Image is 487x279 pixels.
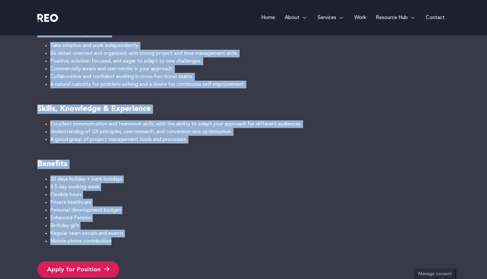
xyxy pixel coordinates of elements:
[50,175,450,183] li: 30 days holiday + bank holidays
[37,105,151,113] strong: Skills, Knowledge & Experience
[50,120,450,128] li: Excellent communication and teamwork skills, with the ability to adapt your approach for differen...
[50,222,450,230] li: Birthday gift
[50,128,450,136] li: Understanding of UX principles, user research, and conversion rate optimisation.
[50,136,450,144] li: A good grasp of project management tools and processes.
[50,206,450,214] li: Personal development budget
[50,42,450,50] li: Take initiative and work independently.
[50,65,450,73] li: Commercially aware and user-centric in your approach.
[50,237,450,245] li: Mobile phone contribution
[50,50,450,57] li: Be detail-oriented and organised, with strong project and time management skills.
[37,160,67,168] strong: Benefits
[50,230,450,237] li: Regular team socials and events
[50,214,450,222] li: Enhanced Pension
[418,272,452,276] span: Manage consent
[50,191,450,199] li: Flexible hours
[50,199,450,206] li: Private healthcare
[50,73,450,81] li: Collaborative and confident working in cross-functional teams.
[37,261,119,278] a: Apply for Position
[50,183,450,191] li: 4.5 day working week
[50,81,450,88] li: A natural curiosity for problem-solving and a desire for continuous self-improvement.
[50,57,450,65] li: Positive, solution-focused, and eager to adapt to new challenges.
